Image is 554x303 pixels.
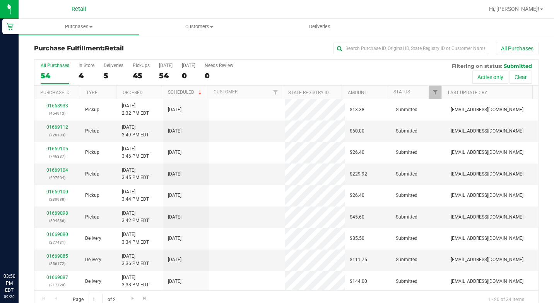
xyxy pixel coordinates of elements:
span: $144.00 [350,278,367,285]
a: Amount [348,90,367,95]
button: Active only [472,71,508,84]
span: $26.40 [350,192,364,199]
span: Submitted [396,149,417,156]
div: 5 [104,71,123,80]
div: 0 [182,71,195,80]
p: (894686) [39,217,76,224]
p: (454913) [39,110,76,117]
span: [DATE] 3:42 PM EDT [122,210,149,224]
span: Purchases [19,23,139,30]
span: $13.38 [350,106,364,114]
span: [EMAIL_ADDRESS][DOMAIN_NAME] [451,256,523,263]
span: Retail [72,6,86,12]
div: 54 [159,71,173,80]
span: Submitted [396,256,417,263]
span: [DATE] 3:44 PM EDT [122,188,149,203]
span: [DATE] [168,149,181,156]
input: Search Purchase ID, Original ID, State Registry ID or Customer Name... [333,43,488,54]
span: Pickup [85,213,99,221]
button: All Purchases [496,42,539,55]
span: Submitted [396,170,417,178]
span: Pickup [85,192,99,199]
a: 01669085 [46,253,68,259]
a: 01669105 [46,146,68,151]
p: (726183) [39,131,76,139]
span: [DATE] 3:49 PM EDT [122,124,149,138]
span: [DATE] 3:46 PM EDT [122,145,149,160]
p: 03:50 PM EDT [3,273,15,294]
span: [EMAIL_ADDRESS][DOMAIN_NAME] [451,106,523,114]
a: Purchase ID [40,90,70,95]
a: Last Updated By [448,90,487,95]
a: 01669098 [46,210,68,216]
span: Submitted [396,213,417,221]
span: Delivery [85,256,101,263]
a: 01668933 [46,103,68,108]
span: Hi, [PERSON_NAME]! [489,6,539,12]
span: [DATE] [168,170,181,178]
span: [DATE] 2:32 PM EDT [122,102,149,117]
span: Customers [139,23,259,30]
span: Pickup [85,170,99,178]
span: Retail [105,45,124,52]
span: [DATE] [168,278,181,285]
a: 01669080 [46,232,68,237]
span: Pickup [85,106,99,114]
div: [DATE] [182,63,195,68]
div: All Purchases [41,63,69,68]
span: Submitted [504,63,532,69]
span: [DATE] [168,127,181,135]
div: [DATE] [159,63,173,68]
p: (697604) [39,174,76,181]
a: Customer [214,89,238,95]
a: 01669100 [46,189,68,195]
button: Clear [510,71,532,84]
span: $26.40 [350,149,364,156]
span: Pickup [85,149,99,156]
a: 01669087 [46,275,68,280]
span: [DATE] [168,192,181,199]
span: Submitted [396,235,417,242]
span: $111.75 [350,256,367,263]
a: State Registry ID [288,90,329,95]
a: Customers [139,19,259,35]
a: Deliveries [260,19,380,35]
p: 09/20 [3,294,15,300]
span: Submitted [396,192,417,199]
span: $85.50 [350,235,364,242]
span: Submitted [396,127,417,135]
inline-svg: Retail [6,22,14,30]
p: (746337) [39,153,76,160]
span: Delivery [85,235,101,242]
a: Filter [269,86,282,99]
h3: Purchase Fulfillment: [34,45,202,52]
a: Scheduled [168,90,203,95]
a: Purchases [19,19,139,35]
iframe: Resource center [8,241,31,264]
span: [DATE] 3:34 PM EDT [122,231,149,246]
div: Needs Review [205,63,233,68]
p: (277431) [39,239,76,246]
div: PickUps [133,63,150,68]
span: [EMAIL_ADDRESS][DOMAIN_NAME] [451,278,523,285]
div: 45 [133,71,150,80]
span: Submitted [396,278,417,285]
span: $229.92 [350,170,367,178]
p: (356172) [39,260,76,267]
span: [DATE] [168,256,181,263]
span: [EMAIL_ADDRESS][DOMAIN_NAME] [451,149,523,156]
span: $60.00 [350,127,364,135]
a: 01669104 [46,167,68,173]
a: Status [393,89,410,95]
span: $45.60 [350,213,364,221]
span: [EMAIL_ADDRESS][DOMAIN_NAME] [451,235,523,242]
span: [DATE] [168,106,181,114]
a: 01669112 [46,124,68,130]
span: Delivery [85,278,101,285]
div: 0 [205,71,233,80]
span: [DATE] 3:45 PM EDT [122,167,149,181]
a: Filter [429,86,441,99]
span: [EMAIL_ADDRESS][DOMAIN_NAME] [451,127,523,135]
a: Type [86,90,97,95]
span: [EMAIL_ADDRESS][DOMAIN_NAME] [451,170,523,178]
